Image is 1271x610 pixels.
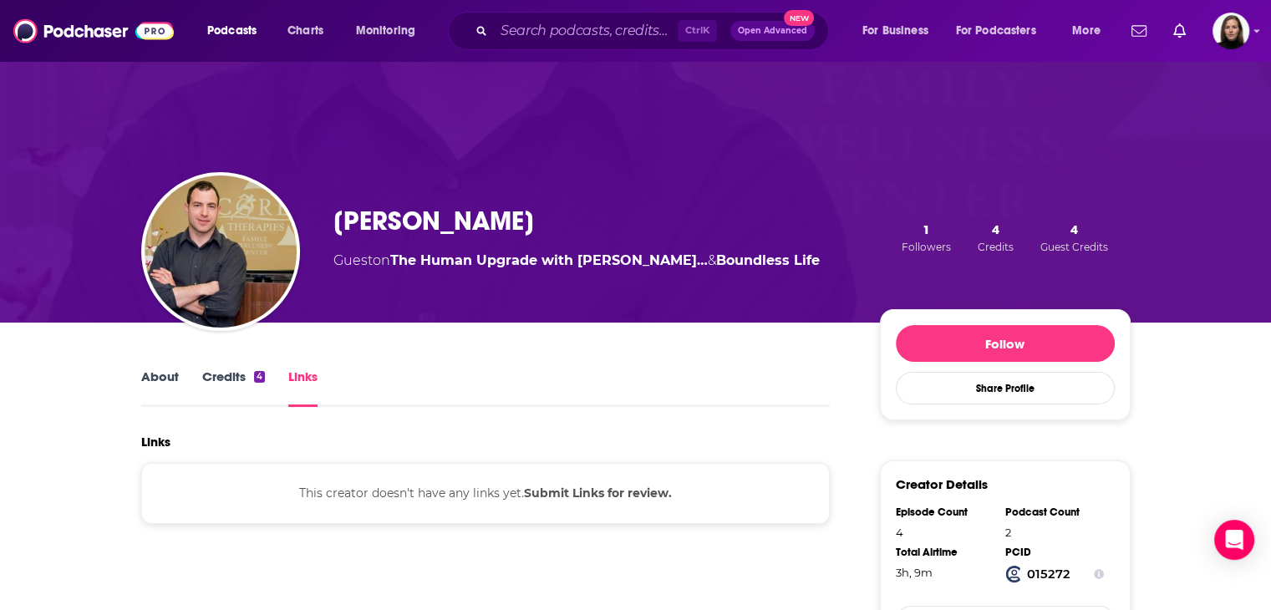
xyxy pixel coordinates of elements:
span: Charts [287,19,323,43]
span: This creator doesn't have any links yet. [299,485,672,501]
button: Show profile menu [1213,13,1249,49]
img: Podchaser Creator ID logo [1005,566,1022,582]
span: New [784,10,814,26]
button: Follow [896,325,1115,362]
span: 1 [923,221,930,237]
div: Podcast Count [1005,506,1104,519]
button: 4Guest Credits [1035,221,1113,254]
span: Open Advanced [738,27,807,35]
a: The Human Upgrade with Dave Asprey [390,252,708,268]
span: More [1072,19,1101,43]
span: Guest Credits [1040,241,1108,253]
button: 4Credits [973,221,1019,254]
div: Open Intercom Messenger [1214,520,1254,560]
a: Credits4 [202,369,265,407]
h2: Links [141,434,170,450]
div: 2 [1005,526,1104,539]
span: Followers [902,241,951,253]
button: open menu [851,18,949,44]
h3: Creator Details [896,476,988,492]
a: About [141,369,179,407]
a: Boundless Life [716,252,820,268]
button: open menu [196,18,278,44]
div: Episode Count [896,506,994,519]
button: open menu [344,18,437,44]
div: Total Airtime [896,546,994,559]
span: For Business [862,19,928,43]
a: Show notifications dropdown [1167,17,1192,45]
span: 3 hours, 9 minutes, 12 seconds [896,566,933,579]
span: & [708,252,716,268]
span: Ctrl K [678,20,717,42]
button: open menu [1060,18,1121,44]
button: open menu [945,18,1060,44]
button: Open AdvancedNew [730,21,815,41]
span: For Podcasters [956,19,1036,43]
button: Show Info [1094,566,1104,582]
div: Search podcasts, credits, & more... [464,12,845,50]
button: 1Followers [897,221,956,254]
span: 4 [992,221,999,237]
h3: [PERSON_NAME] [333,205,534,237]
div: 4 [254,371,265,383]
b: Submit Links for review. [524,485,672,501]
span: 4 [1070,221,1078,237]
input: Search podcasts, credits, & more... [494,18,678,44]
span: Guest [333,252,373,268]
img: Dr. Jason Sonners [145,175,297,328]
a: Show notifications dropdown [1125,17,1153,45]
span: Monitoring [356,19,415,43]
a: Links [288,369,318,407]
img: Podchaser - Follow, Share and Rate Podcasts [13,15,174,47]
span: Credits [978,241,1014,253]
img: User Profile [1213,13,1249,49]
button: Share Profile [896,372,1115,404]
span: Logged in as BevCat3 [1213,13,1249,49]
div: PCID [1005,546,1104,559]
div: 4 [896,526,994,539]
span: Podcasts [207,19,257,43]
strong: 015272 [1027,567,1070,582]
a: Charts [277,18,333,44]
span: on [373,252,708,268]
